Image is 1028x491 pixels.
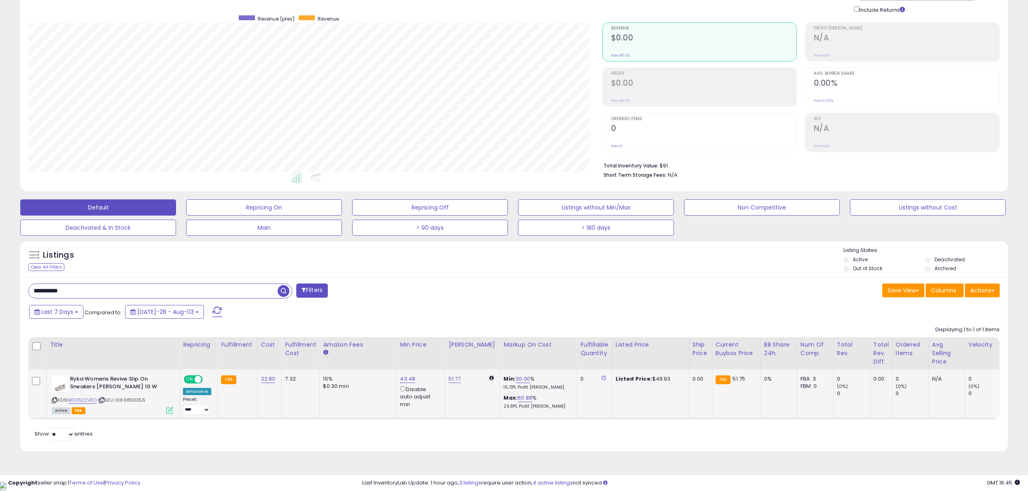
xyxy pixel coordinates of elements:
[400,375,415,383] a: 43.48
[716,341,757,358] div: Current Buybox Price
[183,341,214,349] div: Repricing
[323,383,390,390] div: $0.30 min
[503,341,573,349] div: Markup on Cost
[814,26,999,31] span: Profit [PERSON_NAME]
[258,15,295,22] span: Revenue (prev)
[611,33,796,44] h2: $0.00
[814,33,999,44] h2: N/A
[52,375,68,392] img: 31D9w0mraZL._SL40_.jpg
[896,383,907,389] small: (0%)
[43,250,74,261] h5: Listings
[580,341,608,358] div: Fulfillable Quantity
[814,124,999,135] h2: N/A
[70,375,168,392] b: Ryka Womens Revive Slip On Sneakers [PERSON_NAME] 10 W
[69,479,104,487] a: Terms of Use
[183,388,211,395] div: Amazon AI
[183,397,211,415] div: Preset:
[969,341,998,349] div: Velocity
[448,341,497,349] div: [PERSON_NAME]
[185,376,195,383] span: ON
[186,220,342,236] button: Main
[611,26,796,31] span: Revenue
[50,341,176,349] div: Title
[853,265,882,272] label: Out of Stock
[896,390,928,397] div: 0
[503,394,518,402] b: Max:
[518,199,674,216] button: Listings without Min/Max
[261,341,278,349] div: Cost
[873,341,889,366] div: Total Rev. Diff.
[837,383,848,389] small: (0%)
[323,375,390,383] div: 15%
[843,247,1008,254] p: Listing States:
[518,220,674,236] button: > 180 days
[603,160,994,170] li: $91
[969,383,980,389] small: (0%)
[580,375,605,383] div: 0
[503,375,516,383] b: Min:
[837,390,870,397] div: 0
[400,385,439,408] div: Disable auto adjust min
[935,256,965,263] label: Deactivated
[764,375,791,383] div: 0%
[85,309,122,316] span: Compared to:
[935,326,1000,334] div: Displaying 1 to 1 of 1 items
[261,375,276,383] a: 22.80
[853,256,868,263] label: Active
[814,78,999,89] h2: 0.00%
[684,199,840,216] button: Non Competitive
[352,220,508,236] button: > 90 days
[323,341,393,349] div: Amazon Fees
[296,284,328,298] button: Filters
[801,375,827,383] div: FBA: 3
[932,341,962,366] div: Avg Selling Price
[52,375,173,413] div: ASIN:
[323,349,328,356] small: Amazon Fees.
[611,144,622,148] small: Prev: 0
[616,375,683,383] div: $49.93
[352,199,508,216] button: Repricing Off
[603,171,667,178] b: Short Term Storage Fees:
[503,385,571,390] p: 15.73% Profit [PERSON_NAME]
[202,376,215,383] span: OFF
[611,78,796,89] h2: $0.00
[814,144,830,148] small: Prev: N/A
[837,341,867,358] div: Total Rev.
[29,305,83,319] button: Last 7 Days
[801,341,830,358] div: Num of Comp.
[500,337,577,369] th: The percentage added to the cost of goods (COGS) that forms the calculator for Min & Max prices.
[98,397,145,403] span: | SKU: 1069859356
[814,72,999,76] span: Avg. Buybox Share
[611,72,796,76] span: Profit
[125,305,204,319] button: [DATE]-28 - Aug-03
[448,375,461,383] a: 51.77
[611,98,630,103] small: Prev: $0.00
[716,375,731,384] small: FBA
[221,375,236,384] small: FBA
[611,53,630,58] small: Prev: $0.00
[965,284,1000,297] button: Actions
[68,397,97,404] a: B0D1522VRD
[935,265,956,272] label: Archived
[516,375,530,383] a: 30.00
[850,199,1006,216] button: Listings without Cost
[503,404,571,409] p: 26.81% Profit [PERSON_NAME]
[896,341,925,358] div: Ordered Items
[20,199,176,216] button: Default
[882,284,924,297] button: Save View
[616,341,686,349] div: Listed Price
[814,117,999,121] span: ROI
[603,162,658,169] b: Total Inventory Value:
[873,375,886,383] div: 0.00
[34,430,93,438] span: Show: entries
[518,394,532,402] a: 60.88
[105,479,140,487] a: Privacy Policy
[668,171,678,179] span: N/A
[137,308,194,316] span: [DATE]-28 - Aug-03
[20,220,176,236] button: Deactivated & In Stock
[459,479,481,487] a: 3 listings
[318,15,339,22] span: Revenue
[848,5,915,14] div: Include Returns
[503,394,571,409] div: %
[692,375,706,383] div: 0.00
